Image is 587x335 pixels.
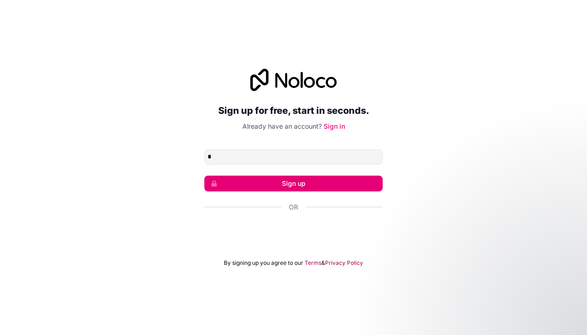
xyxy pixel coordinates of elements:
iframe: Schaltfläche „Über Google anmelden“ [200,222,387,243]
span: By signing up you agree to our [224,259,303,267]
span: Already have an account? [242,122,322,130]
span: & [321,259,325,267]
a: Sign in [324,122,345,130]
a: Privacy Policy [325,259,363,267]
iframe: Intercom notifications message [401,265,587,330]
span: Or [289,203,298,212]
button: Sign up [204,176,383,191]
input: Email address [204,150,383,164]
div: Über Google anmelden. Wird in neuem Tab geöffnet. [204,222,383,243]
h2: Sign up for free, start in seconds. [204,102,383,119]
a: Terms [305,259,321,267]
